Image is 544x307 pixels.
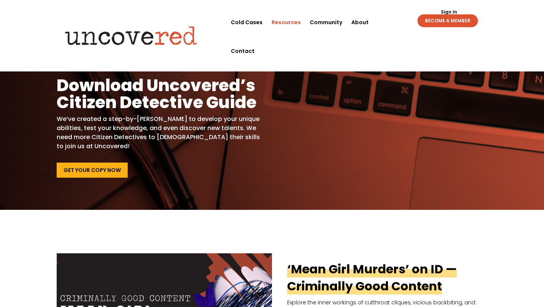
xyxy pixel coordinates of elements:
a: Get Your Copy Now [57,163,128,178]
p: We’ve created a step-by-[PERSON_NAME] to develop your unique abilities, test your knowledge, and ... [57,115,260,151]
a: ‘Mean Girl Murders’ on ID — Criminally Good Content [287,260,457,295]
a: Cold Cases [231,8,263,37]
img: Uncovered logo [59,21,204,50]
a: Community [310,8,342,37]
a: Contact [231,37,255,65]
a: Sign In [437,10,461,14]
a: BECOME A MEMBER [417,14,478,27]
a: About [351,8,369,37]
a: Resources [272,8,301,37]
h1: Download Uncovered’s Citizen Detective Guide [57,77,260,115]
